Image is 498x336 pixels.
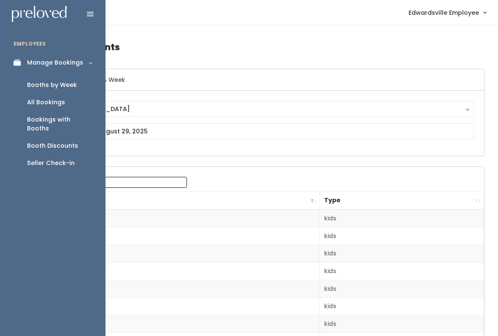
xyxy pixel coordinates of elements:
[320,298,484,315] td: kids
[27,98,65,107] div: All Bookings
[320,209,484,227] td: kids
[43,280,320,298] td: 5
[400,3,495,22] a: Edwardsville Employee
[27,81,77,89] div: Booths by Week
[54,123,474,139] input: August 23 - August 29, 2025
[43,35,484,59] h4: Booth Discounts
[54,101,474,117] button: [GEOGRAPHIC_DATA]
[49,177,187,188] label: Search:
[43,315,320,333] td: 7
[320,245,484,263] td: kids
[79,177,187,188] input: Search:
[320,263,484,280] td: kids
[320,280,484,298] td: kids
[43,209,320,227] td: 1
[62,104,466,114] div: [GEOGRAPHIC_DATA]
[27,141,78,150] div: Booth Discounts
[43,245,320,263] td: 3
[43,263,320,280] td: 4
[27,115,92,133] div: Bookings with Booths
[27,159,75,168] div: Seller Check-in
[12,6,67,22] img: preloved logo
[27,58,83,67] div: Manage Bookings
[320,192,484,210] th: Type: activate to sort column ascending
[43,69,484,91] h6: Select Location & Week
[43,227,320,245] td: 2
[43,192,320,210] th: Booth Number: activate to sort column descending
[43,298,320,315] td: 6
[320,315,484,333] td: kids
[320,227,484,245] td: kids
[409,8,479,17] span: Edwardsville Employee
